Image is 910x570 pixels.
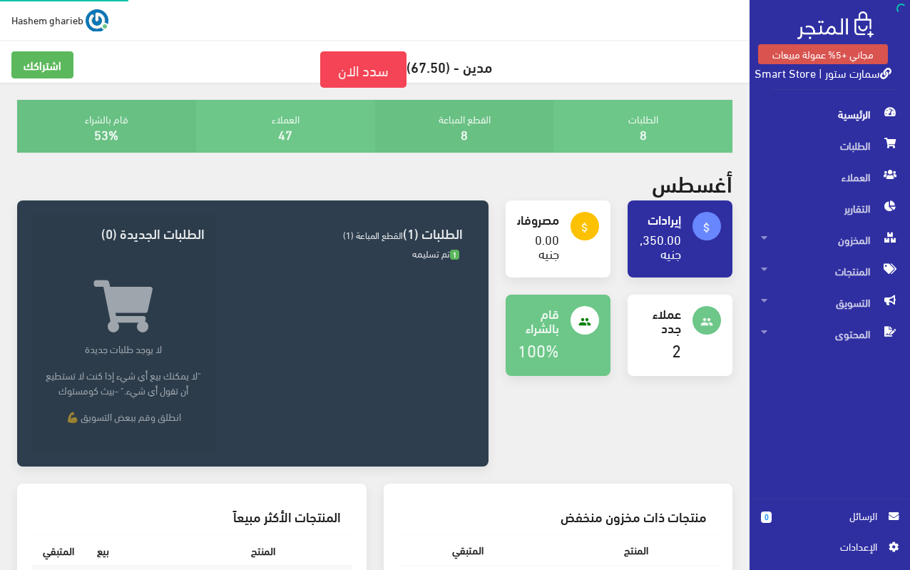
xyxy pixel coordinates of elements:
h3: الطلبات الجديدة (0) [43,226,205,240]
th: المتبقي [31,535,86,566]
th: المنتج [121,535,287,566]
a: 47 [278,122,292,146]
a: 0.00 جنيه [535,227,559,265]
a: 8 [461,122,468,146]
a: 53% [94,122,118,146]
a: الطلبات [750,130,910,161]
span: الرئيسية [761,98,899,130]
h4: عملاء جدد [639,306,681,335]
p: انطلق وقم ببعض التسويق 💪 [43,409,205,424]
div: القطع المباعة [375,100,554,153]
th: بيع [86,535,121,566]
a: 2 [672,334,681,365]
a: 0 الرسائل [761,508,899,539]
a: المحتوى [750,318,910,350]
h3: منتجات ذات مخزون منخفض [409,509,707,523]
span: المحتوى [761,318,899,350]
a: سدد الان [320,51,407,88]
div: قام بالشراء [17,100,196,153]
span: اﻹعدادات [772,539,876,554]
a: التقارير [750,193,910,224]
h4: قام بالشراء [517,306,559,335]
a: مجاني +5% عمولة مبيعات [758,44,888,64]
a: العملاء [750,161,910,193]
a: المنتجات [750,255,910,287]
a: 100% [518,334,559,365]
div: العملاء [196,100,375,153]
span: القطع المباعة (1) [343,226,403,243]
span: المنتجات [761,255,899,287]
div: الطلبات [553,100,732,153]
h2: أغسطس [652,170,732,195]
a: سمارت ستور | Smart Store [755,62,891,83]
th: المنتج [538,535,660,566]
h3: المنتجات الأكثر مبيعاً [43,509,341,523]
p: "لا يمكنك بيع أي شيء إذا كنت لا تستطيع أن تقول أي شيء." -بيث كومستوك [43,367,205,397]
a: اشتراكك [11,51,73,78]
span: 0 [761,512,772,523]
span: العملاء [761,161,899,193]
a: اﻹعدادات [761,539,899,561]
span: التسويق [761,287,899,318]
th: المتبقي [398,535,538,566]
img: ... [86,9,108,32]
i: attach_money [700,221,713,234]
h4: إيرادات [639,212,681,226]
span: الرسائل [783,508,877,524]
h4: مصروفات [517,212,559,226]
span: Hashem gharieb [11,11,83,29]
span: 1 [450,250,459,260]
span: الطلبات [761,130,899,161]
a: 8 [640,122,647,146]
a: الرئيسية [750,98,910,130]
i: attach_money [578,221,591,234]
a: 1,350.00 جنيه [633,227,681,265]
p: لا يوجد طلبات جديدة [43,341,205,356]
a: ... Hashem gharieb [11,9,108,31]
span: التقارير [761,193,899,224]
a: المخزون [750,224,910,255]
span: تم تسليمه [412,245,459,262]
h3: الطلبات (1) [227,226,463,240]
h5: مدين - (67.50) [11,51,738,88]
img: . [797,11,874,39]
span: المخزون [761,224,899,255]
i: people [700,315,713,328]
i: people [578,315,591,328]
